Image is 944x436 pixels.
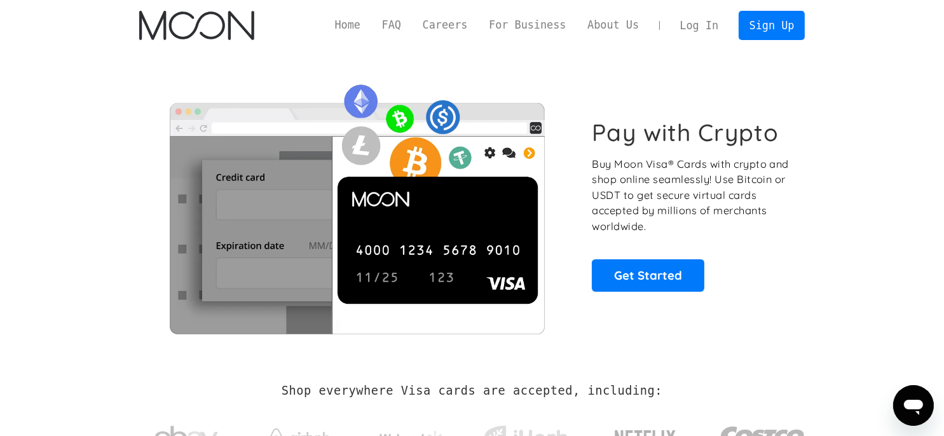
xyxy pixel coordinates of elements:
[893,385,934,426] iframe: Bouton de lancement de la fenêtre de messagerie
[592,118,779,147] h1: Pay with Crypto
[669,11,729,39] a: Log In
[577,17,650,33] a: About Us
[592,259,704,291] a: Get Started
[592,156,791,235] p: Buy Moon Visa® Cards with crypto and shop online seamlessly! Use Bitcoin or USDT to get secure vi...
[478,17,577,33] a: For Business
[739,11,805,39] a: Sign Up
[139,11,254,40] img: Moon Logo
[371,17,412,33] a: FAQ
[412,17,478,33] a: Careers
[139,11,254,40] a: home
[139,76,575,334] img: Moon Cards let you spend your crypto anywhere Visa is accepted.
[282,384,662,398] h2: Shop everywhere Visa cards are accepted, including:
[324,17,371,33] a: Home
